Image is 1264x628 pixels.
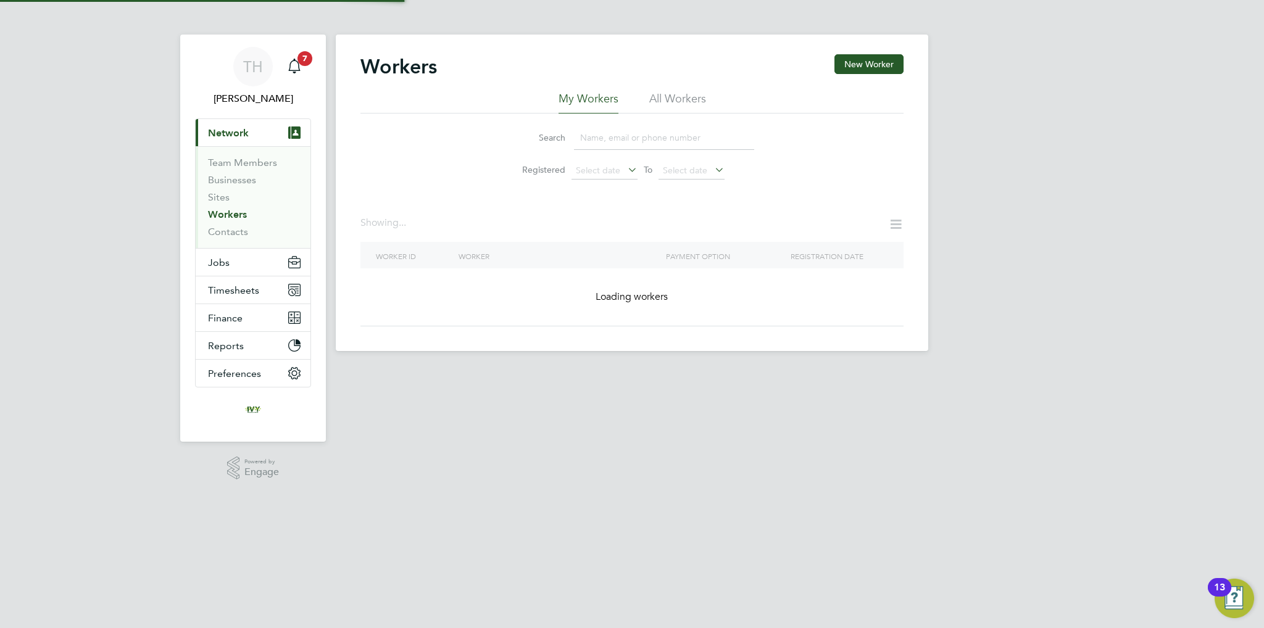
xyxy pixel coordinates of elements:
[576,165,620,176] span: Select date
[649,91,706,114] li: All Workers
[208,209,247,220] a: Workers
[574,126,754,150] input: Name, email or phone number
[399,217,406,229] span: ...
[196,360,310,387] button: Preferences
[360,54,437,79] h2: Workers
[208,174,256,186] a: Businesses
[195,91,311,106] span: Tom Harvey
[297,51,312,66] span: 7
[208,226,248,238] a: Contacts
[196,332,310,359] button: Reports
[227,457,280,480] a: Powered byEngage
[510,164,565,175] label: Registered
[282,47,307,86] a: 7
[208,157,277,168] a: Team Members
[663,165,707,176] span: Select date
[208,368,261,379] span: Preferences
[244,467,279,477] span: Engage
[208,312,243,324] span: Finance
[1214,587,1225,603] div: 13
[208,257,230,268] span: Jobs
[510,132,565,143] label: Search
[208,284,259,296] span: Timesheets
[559,91,618,114] li: My Workers
[640,162,656,178] span: To
[834,54,904,74] button: New Worker
[180,35,326,442] nav: Main navigation
[244,457,279,467] span: Powered by
[195,47,311,106] a: TH[PERSON_NAME]
[360,217,409,229] div: Showing
[208,340,244,352] span: Reports
[208,191,230,203] a: Sites
[196,119,310,146] button: Network
[195,400,311,419] a: Go to home page
[208,127,249,139] span: Network
[196,276,310,304] button: Timesheets
[243,400,263,419] img: ivyresourcegroup-logo-retina.png
[196,146,310,248] div: Network
[1215,579,1254,618] button: Open Resource Center, 13 new notifications
[196,304,310,331] button: Finance
[243,59,263,75] span: TH
[196,249,310,276] button: Jobs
